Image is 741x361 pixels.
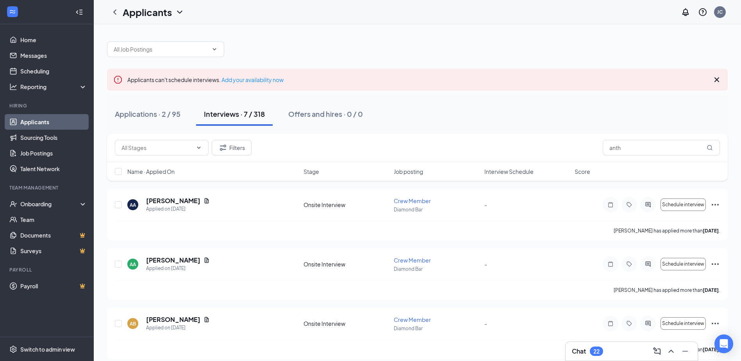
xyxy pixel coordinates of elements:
button: Minimize [679,345,691,357]
b: [DATE] [703,228,719,234]
svg: Tag [625,202,634,208]
svg: QuestionInfo [698,7,707,17]
svg: Document [204,316,210,323]
a: DocumentsCrown [20,227,87,243]
svg: Error [113,75,123,84]
span: Schedule interview [662,321,704,326]
svg: Notifications [681,7,690,17]
span: Schedule interview [662,261,704,267]
a: Messages [20,48,87,63]
button: ComposeMessage [651,345,663,357]
svg: Ellipses [711,319,720,328]
div: Applications · 2 / 95 [115,109,180,119]
svg: Minimize [680,347,690,356]
svg: Cross [712,75,721,84]
button: Schedule interview [661,258,706,270]
svg: WorkstreamLogo [9,8,16,16]
button: ChevronUp [665,345,677,357]
svg: Tag [625,320,634,327]
svg: Analysis [9,83,17,91]
p: [PERSON_NAME] has applied more than . [614,227,720,234]
svg: ChevronUp [666,347,676,356]
h5: [PERSON_NAME] [146,197,200,205]
svg: Collapse [75,8,83,16]
span: - [484,201,487,208]
svg: Document [204,257,210,263]
svg: ChevronLeft [110,7,120,17]
p: Diamond Bar [394,206,479,213]
div: Onsite Interview [304,201,389,209]
p: [PERSON_NAME] has applied more than . [614,287,720,293]
div: Switch to admin view [20,345,75,353]
svg: Note [606,261,615,267]
div: Offers and hires · 0 / 0 [288,109,363,119]
div: Reporting [20,83,87,91]
span: Applicants can't schedule interviews. [127,76,284,83]
span: Name · Applied On [127,168,175,175]
svg: Tag [625,261,634,267]
div: JC [717,9,723,15]
input: Search in interviews [603,140,720,155]
p: Diamond Bar [394,325,479,332]
span: Crew Member [394,316,431,323]
h3: Chat [572,347,586,356]
span: - [484,261,487,268]
span: - [484,320,487,327]
div: Applied on [DATE] [146,324,210,332]
a: Talent Network [20,161,87,177]
button: Schedule interview [661,198,706,211]
a: Scheduling [20,63,87,79]
svg: ChevronDown [175,7,184,17]
a: Applicants [20,114,87,130]
input: All Stages [121,143,193,152]
a: Add your availability now [221,76,284,83]
div: AA [130,261,136,268]
div: Open Intercom Messenger [714,334,733,353]
span: Job posting [394,168,423,175]
svg: Filter [218,143,228,152]
svg: Settings [9,345,17,353]
svg: ActiveChat [643,261,653,267]
a: PayrollCrown [20,278,87,294]
h5: [PERSON_NAME] [146,256,200,264]
input: All Job Postings [114,45,208,54]
span: Crew Member [394,257,431,264]
svg: Note [606,320,615,327]
div: Payroll [9,266,86,273]
div: Interviews · 7 / 318 [204,109,265,119]
span: Schedule interview [662,202,704,207]
svg: ActiveChat [643,202,653,208]
a: SurveysCrown [20,243,87,259]
a: Team [20,212,87,227]
span: Stage [304,168,319,175]
span: Crew Member [394,197,431,204]
b: [DATE] [703,287,719,293]
div: Applied on [DATE] [146,205,210,213]
div: Applied on [DATE] [146,264,210,272]
div: Team Management [9,184,86,191]
b: [DATE] [703,347,719,352]
div: Onsite Interview [304,260,389,268]
div: Onsite Interview [304,320,389,327]
div: Hiring [9,102,86,109]
svg: ComposeMessage [652,347,662,356]
svg: Note [606,202,615,208]
div: Onboarding [20,200,80,208]
button: Schedule interview [661,317,706,330]
span: Interview Schedule [484,168,534,175]
svg: MagnifyingGlass [707,145,713,151]
svg: Ellipses [711,259,720,269]
svg: UserCheck [9,200,17,208]
span: Score [575,168,590,175]
button: Filter Filters [212,140,252,155]
svg: ChevronDown [196,145,202,151]
svg: Ellipses [711,200,720,209]
p: Diamond Bar [394,266,479,272]
div: AB [130,320,136,327]
a: Job Postings [20,145,87,161]
svg: ActiveChat [643,320,653,327]
div: AA [130,202,136,208]
h1: Applicants [123,5,172,19]
h5: [PERSON_NAME] [146,315,200,324]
